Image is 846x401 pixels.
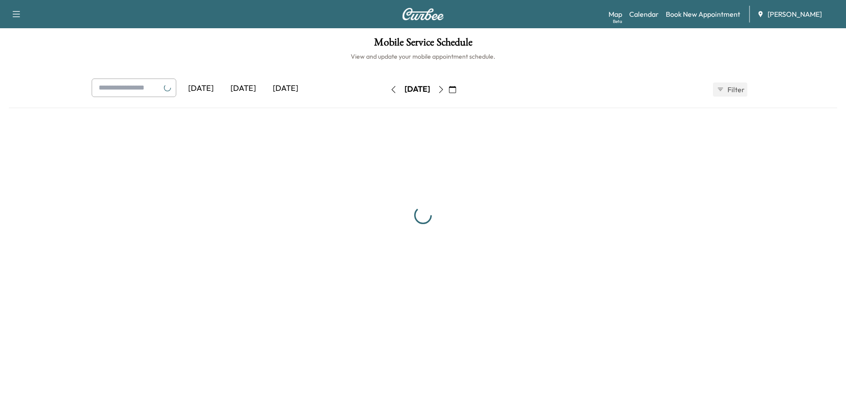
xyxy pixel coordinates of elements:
a: MapBeta [609,9,622,19]
a: Book New Appointment [666,9,740,19]
a: Calendar [629,9,659,19]
div: [DATE] [404,84,430,95]
span: Filter [727,84,743,95]
span: [PERSON_NAME] [768,9,822,19]
div: [DATE] [222,79,264,99]
h1: Mobile Service Schedule [9,37,837,52]
img: Curbee Logo [402,8,444,20]
div: [DATE] [180,79,222,99]
div: Beta [613,18,622,25]
button: Filter [713,82,747,97]
h6: View and update your mobile appointment schedule. [9,52,837,61]
div: [DATE] [264,79,307,99]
